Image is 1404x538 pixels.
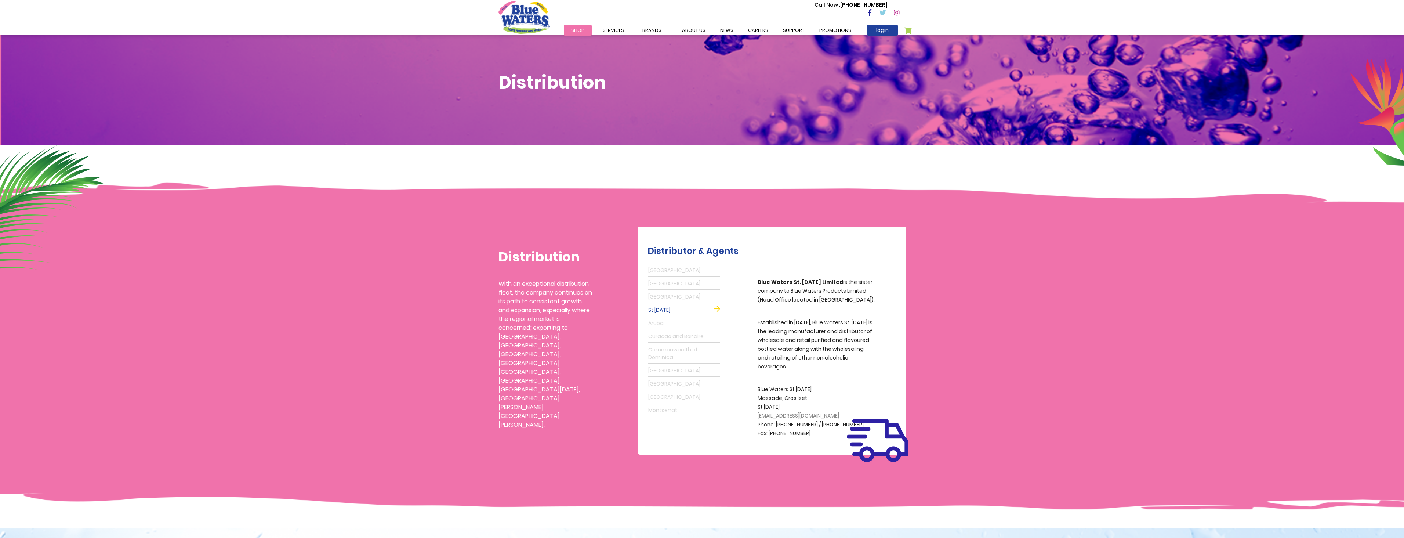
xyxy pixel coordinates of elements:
[713,25,741,36] a: News
[758,278,843,286] strong: Blue Waters St. [DATE] Limited
[815,1,888,9] p: [PHONE_NUMBER]
[648,378,720,390] a: [GEOGRAPHIC_DATA]
[648,318,720,329] a: Aruba
[498,279,592,429] p: With an exceptional distribution fleet, the company continues on its path to consistent growth an...
[648,344,720,364] a: Commonwealth of Dominica
[812,25,859,36] a: Promotions
[776,25,812,36] a: support
[758,318,875,371] p: Established in [DATE], Blue Waters St. [DATE] is the leading manufacturer and distributor of whol...
[758,412,839,419] span: [EMAIL_ADDRESS][DOMAIN_NAME]
[648,405,720,416] a: Montserrat
[647,246,902,257] h2: Distributor & Agents
[758,278,875,304] p: is the sister company to Blue Waters Products Limited (Head Office located in [GEOGRAPHIC_DATA]).
[648,391,720,403] a: [GEOGRAPHIC_DATA]
[642,27,661,34] span: Brands
[758,385,875,438] p: Blue Waters St [DATE] Massade, Gros lset St [DATE] Phone: [PHONE_NUMBER] / [PHONE_NUMBER] Fax: [P...
[648,291,720,303] a: [GEOGRAPHIC_DATA]
[867,25,898,36] a: login
[498,249,592,265] h1: Distribution
[648,304,720,316] a: St [DATE]
[648,265,720,277] a: [GEOGRAPHIC_DATA]
[648,365,720,377] a: [GEOGRAPHIC_DATA]
[498,72,906,93] h1: Distribution
[571,27,584,34] span: Shop
[648,278,720,290] a: [GEOGRAPHIC_DATA]
[648,331,720,343] a: Curacao and Bonaire
[603,27,624,34] span: Services
[675,25,713,36] a: about us
[741,25,776,36] a: careers
[498,1,550,33] a: store logo
[815,1,840,8] span: Call Now :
